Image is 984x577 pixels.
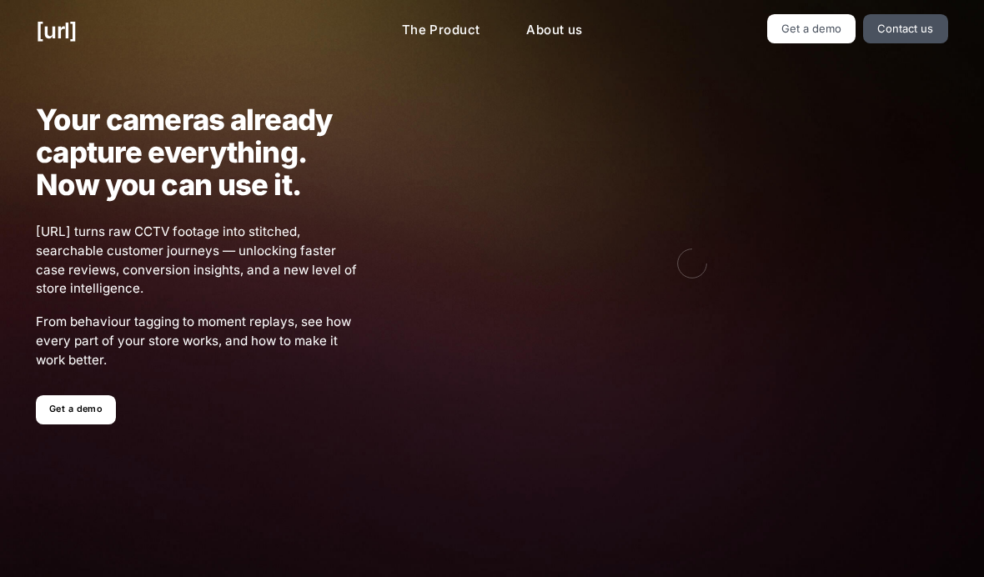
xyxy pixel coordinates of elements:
span: [URL] turns raw CCTV footage into stitched, searchable customer journeys — unlocking faster case ... [36,223,364,299]
a: About us [513,14,595,47]
a: Get a demo [767,14,856,43]
a: Contact us [863,14,948,43]
span: From behaviour tagging to moment replays, see how every part of your store works, and how to make... [36,313,364,369]
a: [URL] [36,14,77,47]
h1: Your cameras already capture everything. Now you can use it. [36,103,364,201]
a: Get a demo [36,395,115,424]
a: The Product [389,14,494,47]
